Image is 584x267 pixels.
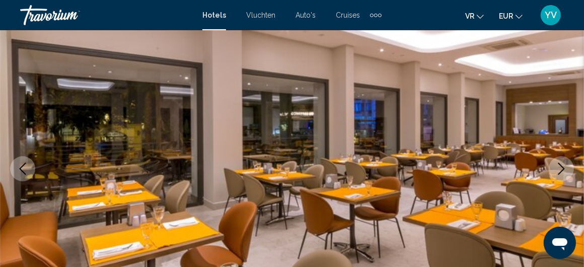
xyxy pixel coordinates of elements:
a: Vluchten [246,11,275,19]
font: vr [465,12,474,20]
a: Auto's [296,11,316,19]
font: YV [545,10,557,20]
button: Valuta wijzigen [499,9,523,23]
a: Travorium [20,5,192,25]
a: Hotels [202,11,226,19]
button: Taal wijzigen [465,9,484,23]
a: Cruises [336,11,360,19]
iframe: Knop om het berichtenvenster te openen [544,227,576,259]
font: EUR [499,12,513,20]
button: Next image [549,156,574,181]
button: Previous image [10,156,35,181]
button: Extra navigatie-items [370,7,382,23]
button: Gebruikersmenu [538,5,564,26]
